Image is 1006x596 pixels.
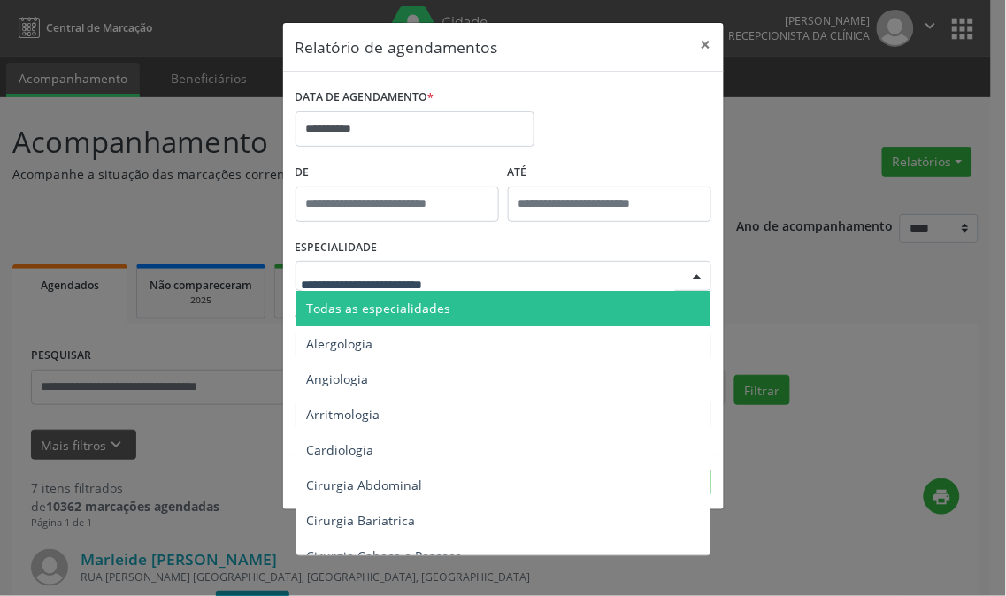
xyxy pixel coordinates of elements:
span: Cirurgia Cabeça e Pescoço [307,547,463,564]
button: Close [688,23,724,66]
span: Cirurgia Abdominal [307,477,423,493]
span: Arritmologia [307,406,380,423]
label: ATÉ [508,159,711,187]
span: Cirurgia Bariatrica [307,512,416,529]
label: ESPECIALIDADE [296,234,378,262]
span: Todas as especialidades [307,300,451,317]
label: DATA DE AGENDAMENTO [296,84,434,111]
h5: Relatório de agendamentos [296,35,498,58]
span: Angiologia [307,371,369,387]
span: Cardiologia [307,441,374,458]
span: Alergologia [307,335,373,352]
label: De [296,159,499,187]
